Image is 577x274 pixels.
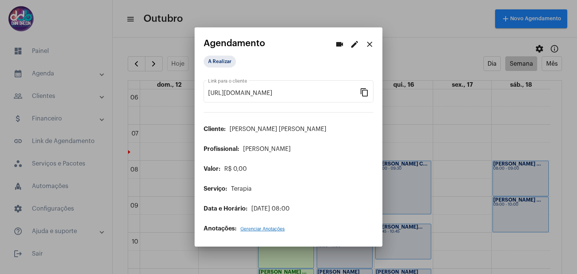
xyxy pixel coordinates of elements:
span: [PERSON_NAME] [PERSON_NAME] [230,126,326,132]
mat-icon: videocam [335,40,344,49]
mat-icon: close [365,40,374,49]
mat-chip: A Realizar [204,56,236,68]
mat-icon: content_copy [360,87,369,96]
span: [PERSON_NAME] [243,146,291,152]
span: Agendamento [204,38,265,48]
span: Anotações: [204,226,237,232]
span: Valor: [204,166,221,172]
span: R$ 0,00 [224,166,247,172]
span: Terapia [231,186,252,192]
span: Serviço: [204,186,227,192]
span: Data e Horário: [204,206,248,212]
mat-icon: edit [350,40,359,49]
span: Cliente: [204,126,226,132]
span: Profissional: [204,146,239,152]
input: Link [208,90,360,96]
span: [DATE] 08:00 [251,206,290,212]
span: Gerenciar Anotações [240,227,285,231]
